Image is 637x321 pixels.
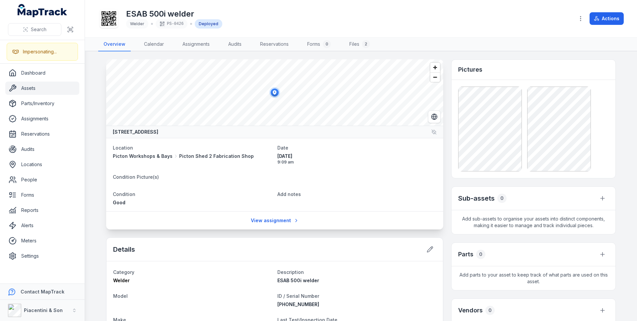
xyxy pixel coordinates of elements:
a: Assets [5,82,79,95]
a: Overview [98,37,131,51]
div: Deployed [195,19,222,29]
span: Search [31,26,46,33]
div: PS-0426 [156,19,187,29]
a: Assignments [5,112,79,125]
a: MapTrack [18,4,67,17]
span: Add parts to your asset to keep track of what parts are used on this asset. [452,266,615,290]
div: 2 [362,40,370,48]
a: Forms0 [302,37,336,51]
span: ESAB 500i welder [277,278,319,283]
a: Reservations [255,37,294,51]
canvas: Map [106,59,443,126]
span: Condition Picture(s) [113,174,159,180]
span: ID / Serial Number [277,293,319,299]
button: Zoom in [430,63,440,72]
span: Picton Workshops & Bays [113,153,173,160]
span: [PHONE_NUMBER] [277,301,319,307]
span: Welder [130,21,144,26]
a: Parts/Inventory [5,97,79,110]
a: Settings [5,249,79,263]
a: Reports [5,204,79,217]
span: Model [113,293,128,299]
div: 0 [476,250,485,259]
a: Picton Workshops & BaysPicton Shed 2 Fabrication Shop [113,153,272,160]
div: 0 [485,306,495,315]
h3: Parts [458,250,473,259]
a: View assignment [247,214,303,227]
a: Calendar [139,37,169,51]
strong: [STREET_ADDRESS] [113,129,158,135]
div: Impersonating... [23,48,57,55]
div: 0 [323,40,331,48]
h2: Details [113,245,135,254]
span: Add notes [277,191,301,197]
a: Audits [5,143,79,156]
time: 05/08/2025, 9:09:11 am [277,153,437,165]
span: Welder [113,278,130,283]
span: Condition [113,191,135,197]
span: [DATE] [277,153,437,160]
span: Picton Shed 2 Fabrication Shop [179,153,254,160]
span: Location [113,145,133,151]
button: Zoom out [430,72,440,82]
h3: Vendors [458,306,483,315]
a: People [5,173,79,186]
button: Switch to Satellite View [428,110,441,123]
a: Files2 [344,37,375,51]
a: Assignments [177,37,215,51]
a: Forms [5,188,79,202]
button: Actions [590,12,624,25]
h1: ESAB 500i welder [126,9,222,19]
h2: Sub-assets [458,194,495,203]
span: Category [113,269,134,275]
span: Good [113,200,125,205]
a: Reservations [5,127,79,141]
span: Date [277,145,288,151]
button: Search [8,23,61,36]
a: Dashboard [5,66,79,80]
strong: Piacentini & Son [24,307,63,313]
a: Locations [5,158,79,171]
strong: Contact MapTrack [21,289,64,294]
a: Meters [5,234,79,247]
a: Audits [223,37,247,51]
h3: Pictures [458,65,482,74]
span: Add sub-assets to organise your assets into distinct components, making it easier to manage and t... [452,210,615,234]
div: 0 [497,194,507,203]
span: Description [277,269,304,275]
a: Alerts [5,219,79,232]
span: 9:09 am [277,160,437,165]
